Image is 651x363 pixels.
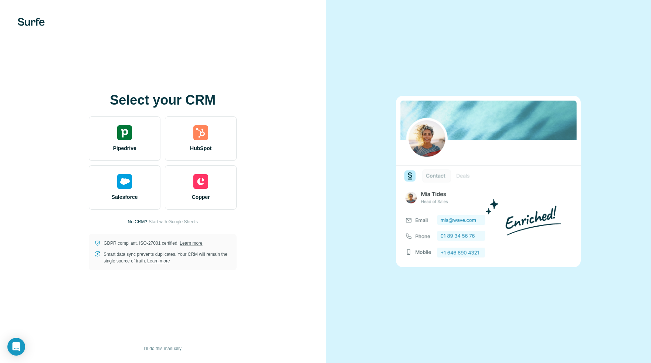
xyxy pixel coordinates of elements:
a: Learn more [180,241,202,246]
button: I’ll do this manually [139,343,187,354]
span: Copper [192,193,210,201]
a: Learn more [147,258,170,264]
div: Open Intercom Messenger [7,338,25,356]
img: none image [396,96,581,267]
span: Salesforce [112,193,138,201]
span: HubSpot [190,145,211,152]
img: Surfe's logo [18,18,45,26]
button: Start with Google Sheets [149,218,198,225]
p: Smart data sync prevents duplicates. Your CRM will remain the single source of truth. [104,251,231,264]
p: No CRM? [128,218,148,225]
p: GDPR compliant. ISO-27001 certified. [104,240,202,247]
img: pipedrive's logo [117,125,132,140]
span: I’ll do this manually [144,345,182,352]
img: salesforce's logo [117,174,132,189]
img: copper's logo [193,174,208,189]
img: hubspot's logo [193,125,208,140]
span: Pipedrive [113,145,136,152]
h1: Select your CRM [89,93,237,108]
